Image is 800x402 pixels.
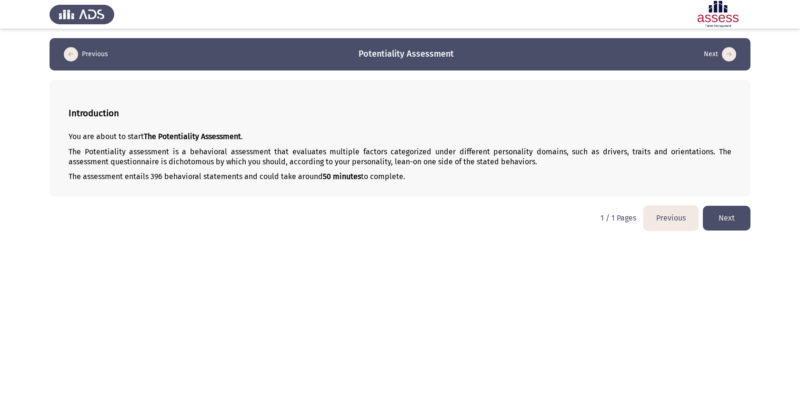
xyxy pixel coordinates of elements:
b: The Potentiality Assessment [144,132,241,141]
p: The Potentiality assessment is a behavioral assessment that evaluates multiple factors categorize... [69,147,731,167]
p: 1 / 1 Pages [600,213,636,222]
button: load next page [701,47,739,62]
b: 50 minutes [323,172,361,181]
img: Assessment logo of Potentiality Assessment R2 (EN/AR) [686,1,750,28]
button: load next page [703,206,750,230]
span: . [241,132,243,141]
img: Assess Talent Management logo [50,1,114,28]
button: load previous page [61,47,111,62]
button: load previous page [644,206,698,230]
p: The assessment entails 396 behavioral statements and could take around to complete. [69,172,731,182]
h3: Potentiality Assessment [359,48,454,60]
span: You are about to start [69,132,144,141]
b: Introduction [69,108,119,119]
